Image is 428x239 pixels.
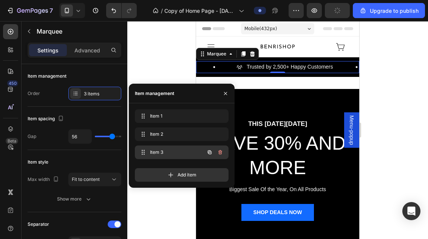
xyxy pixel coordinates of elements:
[161,7,163,15] span: /
[28,133,36,140] div: Gap
[196,21,359,239] iframe: Design area
[402,202,420,220] div: Open Intercom Messenger
[72,176,100,182] span: Fit to content
[28,221,49,228] div: Separator
[6,138,18,144] div: Beta
[57,195,92,203] div: Show more
[68,173,121,186] button: Fit to content
[359,7,419,15] div: Upgrade to publish
[135,90,174,97] div: Item management
[74,46,100,54] p: Advanced
[353,3,425,18] button: Upgrade to publish
[84,90,119,97] div: 3 items
[28,114,65,124] div: Item spacing
[150,131,210,138] span: Item 2
[49,6,53,15] p: 7
[28,73,66,80] div: Item management
[3,3,56,18] button: 7
[178,172,196,178] span: Add item
[37,46,59,54] p: Settings
[69,130,91,143] input: Auto
[37,27,118,36] p: Marquee
[28,175,60,185] div: Max width
[106,3,137,18] div: Undo/Redo
[28,192,121,206] button: Show more
[150,113,210,119] span: Item 1
[28,159,48,165] div: Item style
[150,149,193,156] span: Item 3
[28,90,40,97] div: Order
[164,7,236,15] span: Copy of Home Page - [DATE] 11:40:40
[7,80,18,86] div: 450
